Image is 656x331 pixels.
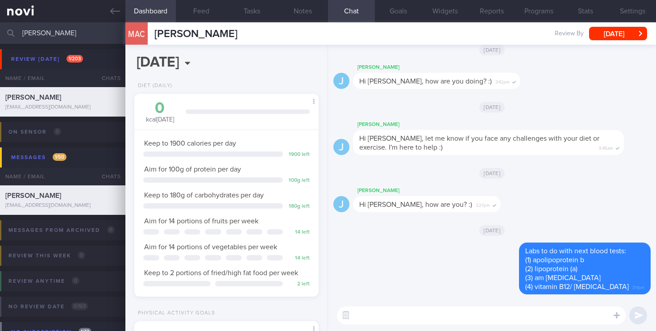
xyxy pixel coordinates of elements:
[154,29,237,39] span: [PERSON_NAME]
[144,192,264,199] span: Keep to 180g of carbohydrates per day
[287,255,310,262] div: 14 left
[78,251,85,259] span: 0
[72,277,79,285] span: 0
[479,225,505,236] span: [DATE]
[359,135,599,151] span: Hi [PERSON_NAME], let me know if you face any challenges with your diet or exercise. I'm here to ...
[525,274,601,281] span: (3) am [MEDICAL_DATA]
[555,30,584,38] span: Review By
[287,203,310,210] div: 180 g left
[599,143,613,151] span: 9:45am
[144,166,241,173] span: Aim for 100g of protein per day
[9,151,69,163] div: Messages
[287,177,310,184] div: 100 g left
[353,119,651,130] div: [PERSON_NAME]
[71,302,88,310] span: 0 / 163
[287,281,310,288] div: 2 left
[476,200,490,209] span: 3:27pm
[66,55,83,63] span: 1 / 203
[6,301,90,313] div: No review date
[5,94,61,101] span: [PERSON_NAME]
[6,126,63,138] div: On sensor
[5,202,120,209] div: [EMAIL_ADDRESS][DOMAIN_NAME]
[359,201,472,208] span: Hi [PERSON_NAME], how are you? :)
[495,77,510,85] span: 3:42pm
[353,185,527,196] div: [PERSON_NAME]
[287,229,310,236] div: 14 left
[479,45,505,55] span: [DATE]
[632,282,644,291] span: 3:11pm
[287,151,310,158] div: 1900 left
[5,192,61,199] span: [PERSON_NAME]
[9,53,85,65] div: Review [DATE]
[5,104,120,111] div: [EMAIL_ADDRESS][DOMAIN_NAME]
[6,250,87,262] div: Review this week
[359,78,492,85] span: Hi [PERSON_NAME], how are you doing? :)
[144,243,277,251] span: Aim for 14 portions of vegetables per week
[353,62,547,73] div: [PERSON_NAME]
[143,101,177,116] div: 0
[143,101,177,124] div: kcal [DATE]
[6,275,82,287] div: Review anytime
[333,73,349,89] div: J
[333,196,349,213] div: J
[107,226,115,234] span: 0
[479,102,505,113] span: [DATE]
[134,83,172,89] div: Diet (Daily)
[90,69,125,87] div: Chats
[123,17,150,51] div: MAC
[144,269,298,277] span: Keep to 2 portions of fried/high fat food per week
[6,224,117,236] div: Messages from Archived
[525,256,584,264] span: (1) apolipoprotein b
[144,218,258,225] span: Aim for 14 portions of fruits per week
[479,168,505,179] span: [DATE]
[525,265,577,272] span: (2) lipoprotein (a)
[589,27,647,40] button: [DATE]
[144,140,236,147] span: Keep to 1900 calories per day
[525,283,629,290] span: (4) vitamin B12/ [MEDICAL_DATA]
[333,139,349,155] div: J
[134,310,215,317] div: Physical Activity Goals
[525,247,626,255] span: Labs to do with next blood tests:
[53,153,66,161] span: 1 / 50
[54,128,61,135] span: 0
[90,168,125,185] div: Chats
